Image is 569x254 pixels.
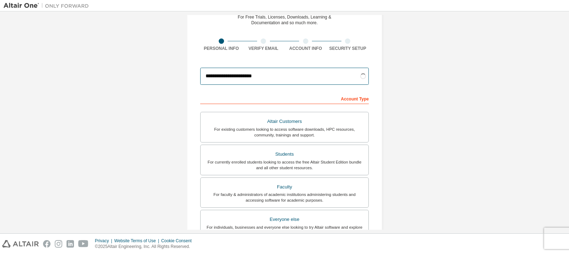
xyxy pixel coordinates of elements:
[205,159,364,171] div: For currently enrolled students looking to access the free Altair Student Edition bundle and all ...
[4,2,92,9] img: Altair One
[200,93,369,104] div: Account Type
[200,46,243,51] div: Personal Info
[43,240,50,248] img: facebook.svg
[114,238,161,244] div: Website Terms of Use
[205,192,364,203] div: For faculty & administrators of academic institutions administering students and accessing softwa...
[205,116,364,126] div: Altair Customers
[205,214,364,224] div: Everyone else
[205,126,364,138] div: For existing customers looking to access software downloads, HPC resources, community, trainings ...
[55,240,62,248] img: instagram.svg
[78,240,89,248] img: youtube.svg
[205,182,364,192] div: Faculty
[205,224,364,236] div: For individuals, businesses and everyone else looking to try Altair software and explore our prod...
[95,238,114,244] div: Privacy
[161,238,196,244] div: Cookie Consent
[284,46,327,51] div: Account Info
[95,244,196,250] p: © 2025 Altair Engineering, Inc. All Rights Reserved.
[327,46,369,51] div: Security Setup
[67,240,74,248] img: linkedin.svg
[205,149,364,159] div: Students
[243,46,285,51] div: Verify Email
[238,14,331,26] div: For Free Trials, Licenses, Downloads, Learning & Documentation and so much more.
[2,240,39,248] img: altair_logo.svg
